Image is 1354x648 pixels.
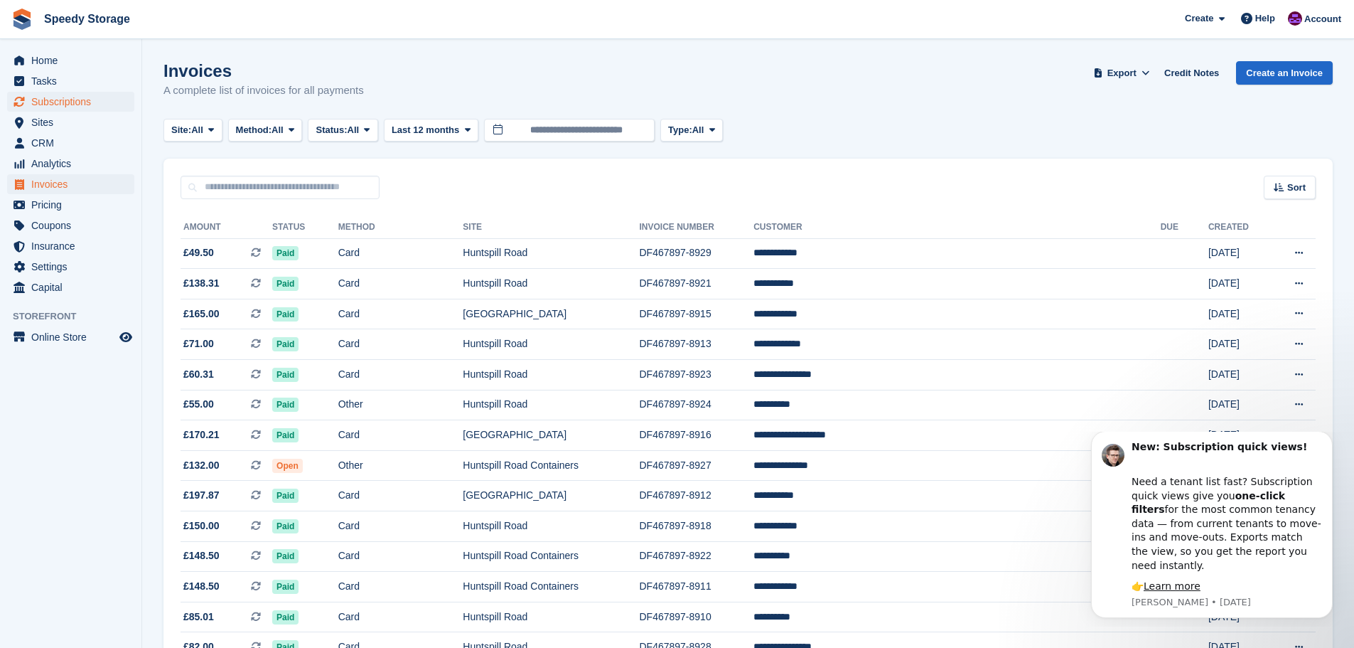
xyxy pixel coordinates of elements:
[463,511,639,542] td: Huntspill Road
[639,216,753,239] th: Invoice Number
[272,277,299,291] span: Paid
[31,327,117,347] span: Online Store
[31,133,117,153] span: CRM
[38,7,136,31] a: Speedy Storage
[1208,216,1270,239] th: Created
[639,450,753,481] td: DF467897-8927
[7,154,134,174] a: menu
[1255,11,1275,26] span: Help
[384,119,478,142] button: Last 12 months
[1070,432,1354,627] iframe: Intercom notifications message
[7,257,134,277] a: menu
[338,360,463,391] td: Card
[668,123,692,137] span: Type:
[639,572,753,602] td: DF467897-8911
[1288,11,1302,26] img: Dan Jackson
[62,164,252,177] p: Message from Steven, sent 2w ago
[308,119,377,142] button: Status: All
[463,420,639,451] td: [GEOGRAPHIC_DATA]
[338,541,463,572] td: Card
[463,238,639,269] td: Huntspill Road
[183,336,214,351] span: £71.00
[117,329,134,346] a: Preview store
[338,481,463,511] td: Card
[463,329,639,360] td: Huntspill Road
[272,307,299,322] span: Paid
[31,236,117,256] span: Insurance
[1185,11,1213,26] span: Create
[1208,329,1270,360] td: [DATE]
[7,327,134,347] a: menu
[62,9,252,162] div: Message content
[272,123,284,137] span: All
[7,195,134,215] a: menu
[338,450,463,481] td: Other
[62,148,252,162] div: 👉
[183,610,214,625] span: £85.01
[32,12,55,35] img: Profile image for Steven
[639,329,753,360] td: DF467897-8913
[7,51,134,70] a: menu
[639,238,753,269] td: DF467897-8929
[639,390,753,420] td: DF467897-8924
[183,579,220,594] span: £148.50
[463,572,639,602] td: Huntspill Road Containers
[316,123,347,137] span: Status:
[392,123,459,137] span: Last 12 months
[272,368,299,382] span: Paid
[1161,216,1208,239] th: Due
[11,9,33,30] img: stora-icon-8386f47178a22dfd0bd8f6a31ec36ba5ce8667c1dd55bd0f319d3a0aa187defe.svg
[1208,390,1270,420] td: [DATE]
[31,174,117,194] span: Invoices
[1236,61,1333,85] a: Create an Invoice
[1304,12,1341,26] span: Account
[338,511,463,542] td: Card
[463,216,639,239] th: Site
[183,519,220,533] span: £150.00
[463,481,639,511] td: [GEOGRAPHIC_DATA]
[74,149,131,160] a: Learn more
[13,309,141,324] span: Storefront
[272,246,299,260] span: Paid
[228,119,303,142] button: Method: All
[272,580,299,594] span: Paid
[272,337,299,351] span: Paid
[338,329,463,360] td: Card
[31,277,117,297] span: Capital
[338,390,463,420] td: Other
[1208,420,1270,451] td: [DATE]
[236,123,272,137] span: Method:
[272,610,299,625] span: Paid
[183,307,220,322] span: £165.00
[31,216,117,235] span: Coupons
[463,390,639,420] td: Huntspill Road
[7,112,134,132] a: menu
[31,51,117,70] span: Home
[272,489,299,503] span: Paid
[272,459,303,473] span: Open
[7,133,134,153] a: menu
[338,602,463,632] td: Card
[463,541,639,572] td: Huntspill Road Containers
[163,119,222,142] button: Site: All
[338,216,463,239] th: Method
[7,92,134,112] a: menu
[7,277,134,297] a: menu
[272,549,299,563] span: Paid
[639,269,753,299] td: DF467897-8921
[463,299,639,329] td: [GEOGRAPHIC_DATA]
[31,257,117,277] span: Settings
[463,269,639,299] td: Huntspill Road
[1208,299,1270,329] td: [DATE]
[1159,61,1225,85] a: Credit Notes
[31,92,117,112] span: Subscriptions
[163,61,364,80] h1: Invoices
[191,123,203,137] span: All
[171,123,191,137] span: Site:
[639,511,753,542] td: DF467897-8918
[660,119,723,142] button: Type: All
[163,83,364,99] p: A complete list of invoices for all payments
[639,481,753,511] td: DF467897-8912
[463,360,639,391] td: Huntspill Road
[639,541,753,572] td: DF467897-8922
